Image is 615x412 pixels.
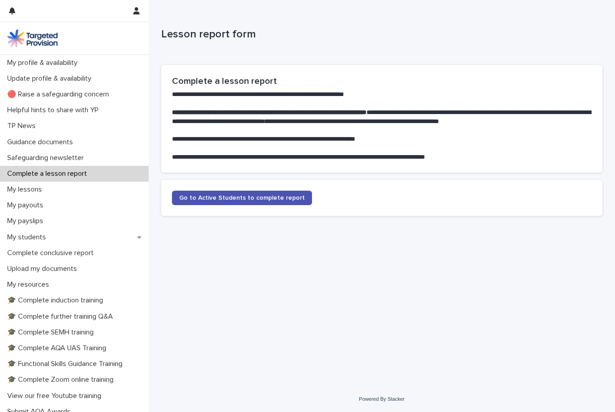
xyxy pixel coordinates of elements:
p: 🎓 Functional Skills Guidance Training [4,360,130,368]
p: 🎓 Complete Zoom online training [4,375,121,384]
p: 🎓 Complete AQA UAS Training [4,344,113,352]
p: 🎓 Complete induction training [4,296,110,305]
p: Helpful hints to share with YP [4,106,106,114]
p: Update profile & availability [4,74,99,83]
p: 🎓 Complete further training Q&A [4,312,120,321]
h2: Complete a lesson report [172,76,592,87]
p: Upload my documents [4,265,84,273]
p: Lesson report form [161,28,599,41]
p: View our free Youtube training [4,392,109,400]
p: My payslips [4,217,50,225]
p: TP News [4,122,43,130]
p: My lessons [4,185,49,194]
img: M5nRWzHhSzIhMunXDL62 [7,29,58,47]
p: 🎓 Complete SEMH training [4,328,101,337]
p: Guidance documents [4,138,80,146]
p: My students [4,233,53,242]
p: My profile & availability [4,59,85,67]
p: My resources [4,280,56,289]
p: My payouts [4,201,50,210]
p: Safeguarding newsletter [4,154,91,162]
p: 🔴 Raise a safeguarding concern [4,90,116,99]
a: Go to Active Students to complete report [172,191,312,205]
a: Powered By Stacker [359,396,404,402]
p: Complete conclusive report [4,249,101,257]
span: Go to Active Students to complete report [179,195,305,201]
p: Complete a lesson report [4,169,94,178]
